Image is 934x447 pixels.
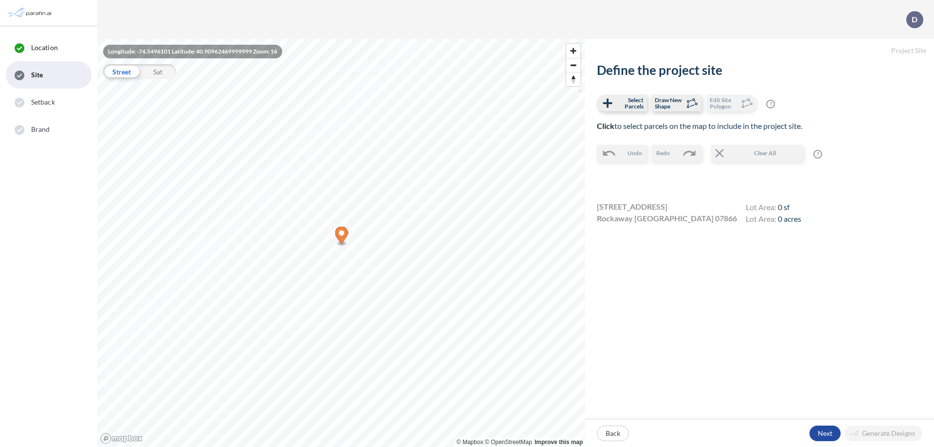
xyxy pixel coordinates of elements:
[597,426,629,441] button: Back
[31,43,58,53] span: Location
[778,202,790,212] span: 0 sf
[597,145,647,161] button: Undo
[597,63,922,78] h2: Define the project site
[597,121,614,130] b: Click
[566,44,580,58] button: Zoom in
[585,39,934,63] h5: Project Site
[746,214,801,226] h4: Lot Area:
[335,227,348,247] div: Map marker
[711,145,804,161] button: Clear All
[566,58,580,72] button: Zoom out
[535,439,583,446] a: Improve this map
[746,202,801,214] h4: Lot Area:
[778,214,801,223] span: 0 acres
[140,64,176,79] div: Sat
[655,97,683,109] span: Draw New Shape
[818,429,832,438] p: Next
[457,439,484,446] a: Mapbox
[97,39,585,447] canvas: Map
[809,426,841,441] button: Next
[766,100,775,108] span: ?
[628,149,642,158] span: Undo
[651,145,701,161] button: Redo
[597,201,667,213] span: [STREET_ADDRESS]
[103,64,140,79] div: Street
[7,4,54,22] img: Parafin
[31,125,50,134] span: Brand
[100,433,143,444] a: Mapbox homepage
[597,121,802,130] span: to select parcels on the map to include in the project site.
[912,15,917,24] p: D
[31,97,55,107] span: Setback
[485,439,532,446] a: OpenStreetMap
[31,70,43,80] span: Site
[566,72,580,86] span: Reset bearing to north
[813,150,822,159] span: ?
[710,97,738,109] span: Edit Site Polygon
[615,97,644,109] span: Select Parcels
[566,72,580,86] button: Reset bearing to north
[656,149,670,158] span: Redo
[606,429,620,438] p: Back
[103,45,282,58] div: Longitude: -74.5496101 Latitude: 40.90962469999999 Zoom: 16
[727,149,803,158] span: Clear All
[597,213,737,224] span: Rockaway [GEOGRAPHIC_DATA] 07866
